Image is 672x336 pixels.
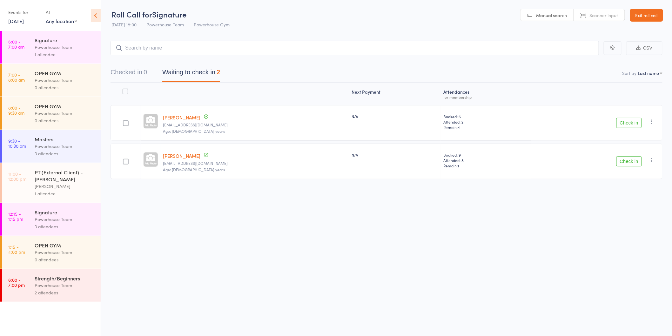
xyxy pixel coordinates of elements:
[111,41,599,55] input: Search by name
[163,152,201,159] a: [PERSON_NAME]
[2,130,101,163] a: 9:30 -10:30 amMastersPowerhouse Team3 attendees
[458,124,460,130] span: 4
[111,21,137,28] span: [DATE] 18:00
[35,275,95,282] div: Strength/Beginners
[2,64,101,97] a: 7:00 -8:00 amOPEN GYMPowerhouse Team0 attendees
[2,203,101,236] a: 12:15 -1:15 pmSignaturePowerhouse Team3 attendees
[35,70,95,77] div: OPEN GYM
[2,97,101,130] a: 8:00 -9:30 amOPEN GYMPowerhouse Team0 attendees
[35,77,95,84] div: Powerhouse Team
[630,9,663,22] a: Exit roll call
[622,70,637,76] label: Sort by
[163,167,225,172] span: Age: [DEMOGRAPHIC_DATA] years
[35,143,95,150] div: Powerhouse Team
[443,95,528,99] div: for membership
[35,169,95,183] div: PT (External Client) - [PERSON_NAME]
[352,152,439,158] div: N/A
[111,9,152,19] span: Roll Call for
[111,65,147,82] button: Checked in0
[626,41,662,55] button: CSV
[8,277,25,287] time: 6:00 - 7:00 pm
[46,7,77,17] div: At
[35,190,95,197] div: 1 attendee
[8,7,39,17] div: Events for
[217,69,220,76] div: 2
[8,105,24,115] time: 8:00 - 9:30 am
[35,242,95,249] div: OPEN GYM
[35,84,95,91] div: 0 attendees
[352,114,439,119] div: N/A
[2,236,101,269] a: 1:15 -4:00 pmOPEN GYMPowerhouse Team0 attendees
[35,103,95,110] div: OPEN GYM
[458,163,459,168] span: 1
[8,244,25,254] time: 1:15 - 4:00 pm
[2,269,101,302] a: 6:00 -7:00 pmStrength/BeginnersPowerhouse Team2 attendees
[194,21,230,28] span: Powerhouse Gym
[163,128,225,134] span: Age: [DEMOGRAPHIC_DATA] years
[443,124,528,130] span: Remain:
[443,114,528,119] span: Booked: 6
[8,138,26,148] time: 9:30 - 10:30 am
[35,216,95,223] div: Powerhouse Team
[8,211,23,221] time: 12:15 - 1:15 pm
[35,117,95,124] div: 0 attendees
[163,161,347,165] small: maryruthwood@gmail.com
[35,150,95,157] div: 3 attendees
[590,12,618,18] span: Scanner input
[8,17,24,24] a: [DATE]
[443,152,528,158] span: Booked: 9
[163,123,347,127] small: cindylfisher@gmail.com
[35,110,95,117] div: Powerhouse Team
[443,158,528,163] span: Attended: 8
[616,156,642,166] button: Check in
[35,183,95,190] div: [PERSON_NAME]
[35,282,95,289] div: Powerhouse Team
[349,85,441,102] div: Next Payment
[443,119,528,124] span: Attended: 2
[35,289,95,296] div: 2 attendees
[2,163,101,203] a: 11:00 -12:00 pmPT (External Client) - [PERSON_NAME][PERSON_NAME]1 attendee
[443,163,528,168] span: Remain:
[162,65,220,82] button: Waiting to check in2
[144,69,147,76] div: 0
[163,114,201,121] a: [PERSON_NAME]
[536,12,567,18] span: Manual search
[35,37,95,44] div: Signature
[35,209,95,216] div: Signature
[638,70,659,76] div: Last name
[616,118,642,128] button: Check in
[441,85,531,102] div: Atten­dances
[35,256,95,263] div: 0 attendees
[35,51,95,58] div: 1 attendee
[35,249,95,256] div: Powerhouse Team
[46,17,77,24] div: Any location
[146,21,184,28] span: Powerhouse Team
[8,171,26,181] time: 11:00 - 12:00 pm
[2,31,101,64] a: 6:00 -7:00 amSignaturePowerhouse Team1 attendee
[35,44,95,51] div: Powerhouse Team
[8,39,24,49] time: 6:00 - 7:00 am
[8,72,25,82] time: 7:00 - 8:00 am
[35,223,95,230] div: 3 attendees
[35,136,95,143] div: Masters
[152,9,186,19] span: Signature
